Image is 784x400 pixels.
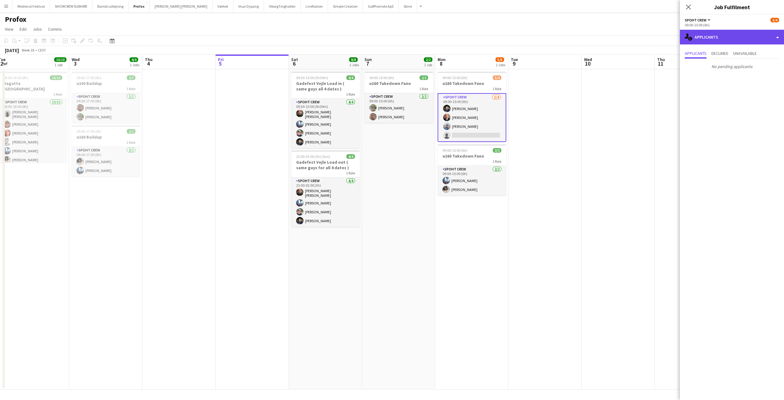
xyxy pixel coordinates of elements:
[496,63,505,67] div: 2 Jobs
[3,75,28,80] span: 08:00-16:00 (8h)
[438,72,506,142] app-job-card: 09:00-15:00 (6h)3/4u160 Takedown Fano1 RoleSpoht Crew3/409:00-15:00 (6h)[PERSON_NAME][PERSON_NAME...
[733,51,757,55] span: Unavailable
[5,26,13,32] span: View
[53,92,62,97] span: 1 Role
[126,140,135,145] span: 1 Role
[364,93,433,123] app-card-role: Spoht Crew2/209:00-15:00 (6h)[PERSON_NAME][PERSON_NAME]
[419,86,428,91] span: 1 Role
[291,81,360,92] h3: Gadefest Vejle Load in ( same guys all 4 dates )
[685,51,707,55] span: Applicants
[369,75,394,80] span: 09:00-15:00 (6h)
[511,57,518,62] span: Tue
[420,75,428,80] span: 2/2
[55,63,66,67] div: 1 Job
[291,150,360,227] app-job-card: 23:00-02:00 (3h) (Sun)4/4Gadefest Vejle Load out ( same guys for all 4 dates )1 RoleSpoht Crew4/4...
[346,154,355,159] span: 4/4
[50,0,92,12] button: SHOWCREW SUBHIRE
[38,48,46,52] div: CEST
[126,86,135,91] span: 1 Role
[399,0,417,12] button: Skive
[33,26,42,32] span: Jobs
[496,57,504,62] span: 5/6
[685,18,707,22] span: Spoht Crew
[217,60,224,67] span: 5
[129,0,150,12] button: Profox
[17,25,29,33] a: Edit
[656,60,665,67] span: 11
[264,0,301,12] button: ViborgTinghallen
[349,57,358,62] span: 8/8
[72,81,140,86] h3: u160 Buildup
[438,57,446,62] span: Mon
[72,147,140,177] app-card-role: Spoht Crew2/209:00-17:00 (8h)[PERSON_NAME][PERSON_NAME]
[438,81,506,86] h3: u160 Takedown Fano
[291,57,298,62] span: Sat
[680,30,784,44] div: Applicants
[72,134,140,140] h3: u160 Buildup
[145,57,153,62] span: Thu
[213,0,233,12] button: Værket
[771,18,779,22] span: 3/4
[48,26,62,32] span: Comms
[680,3,784,11] h3: Job Fulfilment
[291,72,360,148] app-job-card: 09:30-15:00 (5h30m)4/4Gadefest Vejle Load in ( same guys all 4 dates )1 RoleSpoht Crew4/409:30-15...
[346,75,355,80] span: 4/4
[30,25,44,33] a: Jobs
[493,148,501,153] span: 2/2
[72,125,140,177] app-job-card: 09:00-17:00 (8h)2/2u160 Buildup1 RoleSpoht Crew2/209:00-17:00 (8h)[PERSON_NAME][PERSON_NAME]
[328,0,363,12] button: Simple Creation
[50,75,62,80] span: 10/10
[130,63,139,67] div: 2 Jobs
[77,129,101,134] span: 09:00-17:00 (8h)
[424,57,432,62] span: 2/2
[77,75,101,80] span: 09:00-17:00 (8h)
[680,61,784,72] p: No pending applicants
[657,57,665,62] span: Thu
[438,153,506,159] h3: u160 Takedown Fano
[218,57,224,62] span: Fri
[364,72,433,123] app-job-card: 09:00-15:00 (6h)2/2u160 Takedown Fano1 RoleSpoht Crew2/209:00-15:00 (6h)[PERSON_NAME][PERSON_NAME]
[291,99,360,148] app-card-role: Spoht Crew4/409:30-15:00 (5h30m)[PERSON_NAME] [PERSON_NAME][PERSON_NAME][PERSON_NAME][PERSON_NAME]
[150,0,213,12] button: [PERSON_NAME] [PERSON_NAME]
[296,75,328,80] span: 09:30-15:00 (5h30m)
[583,60,592,67] span: 10
[364,60,372,67] span: 7
[364,57,372,62] span: Sun
[5,15,26,24] h1: Profox
[20,48,36,52] span: Week 36
[13,0,50,12] button: Medieval Festival
[510,60,518,67] span: 9
[130,57,138,62] span: 4/4
[72,72,140,123] div: 09:00-17:00 (8h)2/2u160 Buildup1 RoleSpoht Crew2/209:00-17:00 (8h)[PERSON_NAME][PERSON_NAME]
[291,159,360,170] h3: Gadefest Vejle Load out ( same guys for all 4 dates )
[5,47,19,53] div: [DATE]
[438,166,506,196] app-card-role: Spoht Crew2/209:00-15:00 (6h)[PERSON_NAME][PERSON_NAME]
[46,25,64,33] a: Comms
[349,63,359,67] div: 2 Jobs
[443,148,467,153] span: 09:00-15:00 (6h)
[71,60,80,67] span: 3
[92,0,129,12] button: Bambi udlejning
[72,57,80,62] span: Wed
[685,23,779,27] div: 09:00-15:00 (6h)
[438,144,506,196] app-job-card: 09:00-15:00 (6h)2/2u160 Takedown Fano1 RoleSpoht Crew2/209:00-15:00 (6h)[PERSON_NAME][PERSON_NAME]
[144,60,153,67] span: 4
[346,171,355,175] span: 1 Role
[296,154,330,159] span: 23:00-02:00 (3h) (Sun)
[424,63,432,67] div: 1 Job
[2,25,16,33] a: View
[493,75,501,80] span: 3/4
[438,93,506,142] app-card-role: Spoht Crew3/409:00-15:00 (6h)[PERSON_NAME][PERSON_NAME][PERSON_NAME]
[346,92,355,97] span: 1 Role
[72,93,140,123] app-card-role: Spoht Crew2/209:00-17:00 (8h)[PERSON_NAME][PERSON_NAME]
[290,60,298,67] span: 6
[685,18,711,22] button: Spoht Crew
[492,159,501,164] span: 1 Role
[584,57,592,62] span: Wed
